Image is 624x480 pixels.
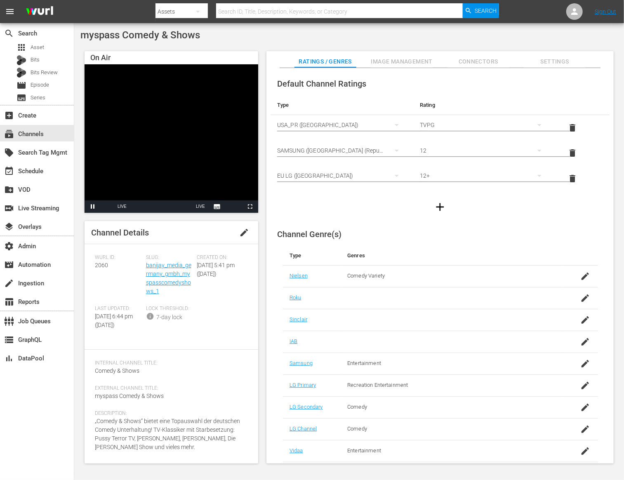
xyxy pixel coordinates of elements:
div: Video Player [85,64,258,213]
div: TVPG [420,113,549,136]
span: Channel Genre(s) [277,229,341,239]
span: myspass Comedy & Shows [95,393,164,399]
button: delete [563,118,582,138]
span: Search Tag Mgmt [4,148,14,158]
span: Overlays [4,222,14,232]
span: Series [16,93,26,103]
span: Wurl ID: [95,254,142,261]
a: LG Channel [290,426,317,432]
span: Search [4,28,14,38]
span: Created On: [197,254,244,261]
div: 7-day lock [156,313,182,322]
button: delete [563,143,582,163]
div: USA_PR ([GEOGRAPHIC_DATA]) [277,113,407,136]
span: Lock Threshold: [146,306,193,312]
button: edit [234,223,254,242]
span: edit [239,228,249,238]
th: Rating [413,95,556,115]
button: Search [463,3,499,18]
table: simple table [271,95,610,191]
span: Search [475,3,497,18]
span: Channel Details [91,228,149,238]
span: Comedy & Shows [95,367,139,374]
div: 12 [420,139,549,162]
span: VOD [4,185,14,195]
span: Ratings / Genres [294,56,356,67]
button: Fullscreen [242,200,258,213]
span: Bits [31,56,40,64]
a: IAB [290,338,297,344]
span: delete [567,148,577,158]
span: info [146,312,154,320]
span: DataPool [4,353,14,363]
a: Roku [290,294,301,301]
span: menu [5,7,15,16]
a: Sign Out [595,8,616,15]
span: Schedule [4,166,14,176]
span: Internal Channel Title: [95,360,244,367]
span: „Comedy & Shows“ bietet eine Topauswahl der deutschen Comedy Unterhaltung! TV-Klassiker mit Starb... [95,418,240,450]
span: Settings [524,56,586,67]
span: Ingestion [4,278,14,288]
a: Samsung [290,360,313,366]
button: Subtitles [209,200,225,213]
span: External Channel Title: [95,385,244,392]
div: EU LG ([GEOGRAPHIC_DATA]) [277,164,407,187]
button: Seek to live, currently playing live [192,200,209,213]
img: ans4CAIJ8jUAAAAAAAAAAAAAAAAAAAAAAAAgQb4GAAAAAAAAAAAAAAAAAAAAAAAAJMjXAAAAAAAAAAAAAAAAAAAAAAAAgAT5G... [20,2,59,21]
span: Asset [16,42,26,52]
span: Last Updated: [95,306,142,312]
span: On Air [90,53,111,62]
span: myspass Comedy & Shows [80,29,200,41]
span: Episode [31,81,49,89]
a: Vidaa [290,447,303,454]
button: Picture-in-Picture [225,200,242,213]
span: Reports [4,297,14,307]
span: Series [31,94,45,102]
div: SAMSUNG ([GEOGRAPHIC_DATA] (Republic of)) [277,139,407,162]
span: GraphQL [4,335,14,345]
button: Pause [85,200,101,213]
span: Automation [4,260,14,270]
span: Channels [4,129,14,139]
span: Episode [16,80,26,90]
a: Nielsen [290,273,308,279]
span: Default Channel Ratings [277,79,366,89]
span: Connectors [447,56,509,67]
div: Bits Review [16,68,26,78]
a: banijay_media_germany_gmbh_myspasscomedyshows_1 [146,262,191,294]
span: [DATE] 5:41 pm ([DATE]) [197,262,235,277]
span: Image Management [371,56,433,67]
span: LIVE [196,204,205,209]
span: Create [4,111,14,120]
span: Asset [31,43,44,52]
a: LG Primary [290,382,316,388]
div: 12+ [420,164,549,187]
span: Description: [95,410,244,417]
a: Sinclair [290,316,307,322]
div: LIVE [118,200,127,213]
th: Genres [341,246,564,266]
span: Job Queues [4,316,14,326]
button: delete [563,169,582,188]
span: Admin [4,241,14,251]
span: Bits Review [31,68,58,77]
span: delete [567,174,577,184]
th: Type [283,246,341,266]
th: Type [271,95,413,115]
span: 2060 [95,262,108,268]
a: LG Secondary [290,404,323,410]
span: Live Streaming [4,203,14,213]
div: Bits [16,55,26,65]
span: delete [567,123,577,133]
span: Slug: [146,254,193,261]
span: [DATE] 6:44 pm ([DATE]) [95,313,133,328]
